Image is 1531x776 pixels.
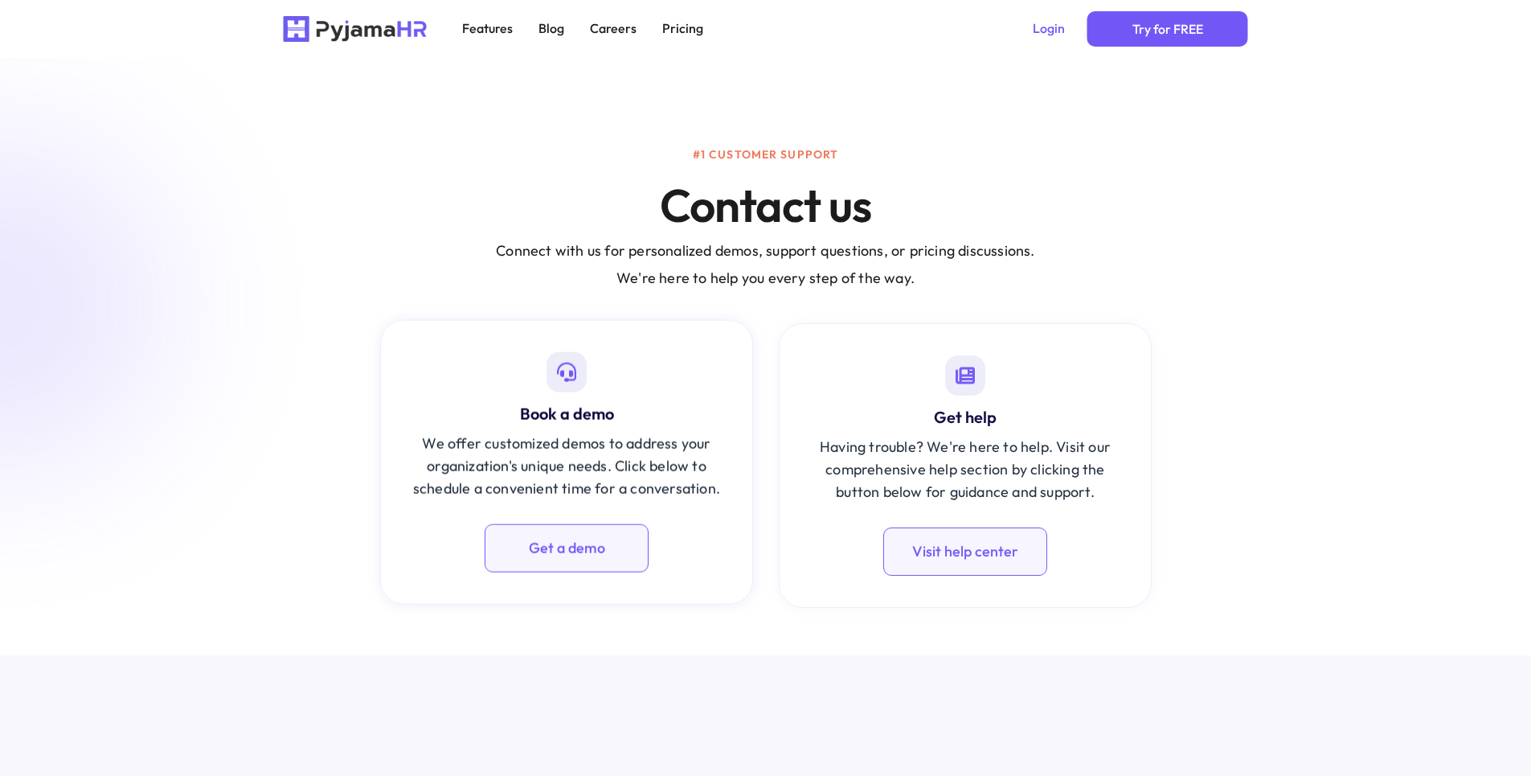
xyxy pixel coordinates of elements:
[485,523,649,572] a: Primary
[693,148,838,162] p: #1 customer support
[529,16,574,41] a: Blog
[662,21,703,36] p: Pricing
[284,722,1248,760] h2: Get in touch
[404,432,729,499] p: We offer customized demos to address your organization's unique needs. Click below to schedule a ...
[580,16,646,41] a: Careers
[462,21,513,36] p: Features
[653,16,713,41] a: Pricing
[452,16,522,41] a: Features
[528,536,604,559] p: Get a demo
[1023,16,1075,41] a: Login
[1087,11,1248,47] a: Primary
[590,21,637,36] p: Careers
[883,528,1047,576] a: Primary
[660,178,871,232] h1: Contact us
[912,540,1018,563] p: Visit help center
[803,436,1128,503] p: Having trouble? We're here to help. Visit our comprehensive help section by clicking the button b...
[1033,21,1065,36] p: Login
[496,245,1034,257] p: Connect with us for personalized demos, support questions, or pricing discussions.
[803,407,1128,428] h6: Get help
[1132,18,1203,40] p: Try for FREE
[404,403,729,424] h6: Book a demo
[496,273,1034,284] p: We're here to help you every step of the way.
[538,21,564,36] p: Blog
